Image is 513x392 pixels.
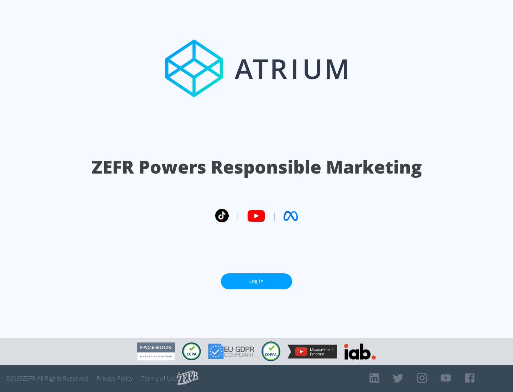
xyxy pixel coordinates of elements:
img: YouTube Measurement Program [287,345,337,359]
a: Terms of Use [141,375,177,382]
img: IAB [344,344,376,360]
span: © 2025 ZEFR All Rights Reserved [5,375,88,382]
h1: ZEFR Powers Responsible Marketing [92,155,422,179]
a: Privacy Policy [97,375,133,382]
span: | [272,211,276,221]
img: COPPA Compliant [261,341,280,361]
span: | [236,211,240,221]
img: CCPA Compliant [182,342,201,360]
img: GDPR Compliant [208,344,254,359]
a: Log In [221,273,292,289]
img: Facebook Marketing Partner [137,342,175,361]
